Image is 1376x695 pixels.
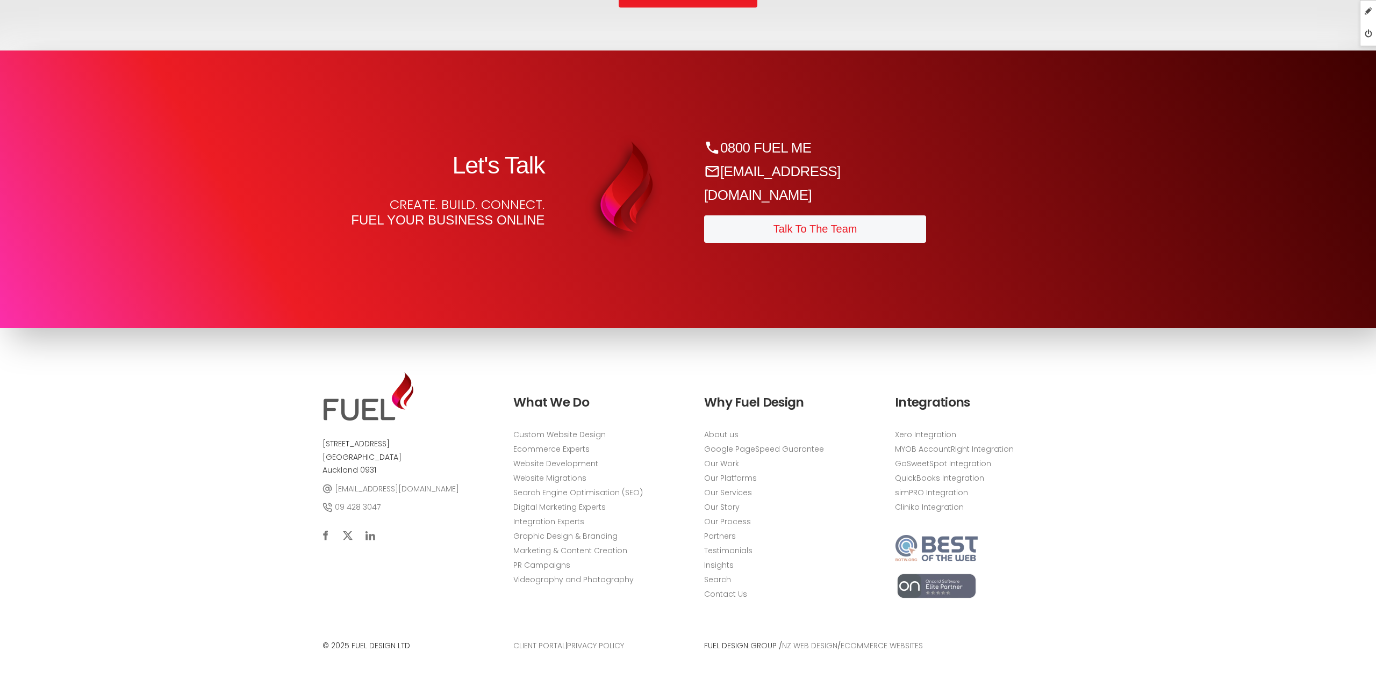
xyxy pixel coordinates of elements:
[704,163,841,203] a: [EMAIL_ADDRESS][DOMAIN_NAME]
[704,458,739,469] a: Our Work
[895,573,978,599] img: Oncord Elite Partners
[322,482,459,496] a: [EMAIL_ADDRESS][DOMAIN_NAME]
[322,501,381,514] a: 09 428 3047
[704,531,736,542] a: Partners
[513,502,606,513] a: Digital Marketing Experts
[322,639,481,653] p: © 2025 Fuel Design Ltd
[513,444,590,455] a: Ecommerce Experts
[513,458,598,469] a: Website Development
[704,392,863,414] h3: Why Fuel Design
[841,640,923,651] a: eCommerce Websites
[704,502,740,513] a: Our Story
[704,639,1053,653] p: Fuel Design group / /
[513,639,672,653] p: |
[337,525,359,546] a: X (Twitter)
[895,458,991,469] a: GoSweetSpot Integration
[704,140,812,156] a: 0800 FUEL ME
[513,545,627,556] a: Marketing & Content Creation
[704,545,752,556] a: Testimonials
[513,531,618,542] a: Graphic Design & Branding
[513,560,570,571] a: PR Campaigns
[704,574,731,585] a: Search
[895,429,956,440] a: Xero Integration
[895,502,964,513] a: Cliniko Integration
[322,409,413,424] a: Web Design Auckland
[322,437,481,477] p: [STREET_ADDRESS] [GEOGRAPHIC_DATA] Auckland 0931
[513,487,643,498] a: Search Engine Optimisation (SEO)
[704,215,926,243] a: Talk To The Team
[895,444,1014,455] a: MYOB AccountRight Integration
[704,487,752,498] a: Our Services
[895,487,968,498] a: simPRO Integration
[704,516,751,527] a: Our Process
[324,372,413,421] img: Web Design Auckland
[895,473,984,484] a: QuickBooks Integration
[895,392,1053,414] h3: Integrations
[704,429,739,440] a: About us
[704,589,747,600] a: Contact Us
[567,640,624,651] a: PRIVACY POLICY
[322,151,544,180] h2: Let's Talk
[513,640,565,651] a: Client Portal
[513,429,606,440] a: Custom Website Design
[582,141,672,231] img: Website Design Auckland
[895,535,978,561] img: Best of the web
[704,560,734,571] a: Insights
[513,516,584,527] a: Integration Experts
[360,525,381,546] a: LinkedIn
[513,473,586,484] a: Website Migrations
[704,473,757,484] a: Our Platforms
[782,640,837,651] a: NZ Web Design
[513,392,672,414] h3: What We Do
[322,197,544,228] p: Create. Build. Connect.
[704,444,824,455] a: Google PageSpeed Guarantee
[351,213,544,227] strong: Fuel your business online
[513,574,634,585] a: Videography and Photography
[314,525,336,546] a: Facebook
